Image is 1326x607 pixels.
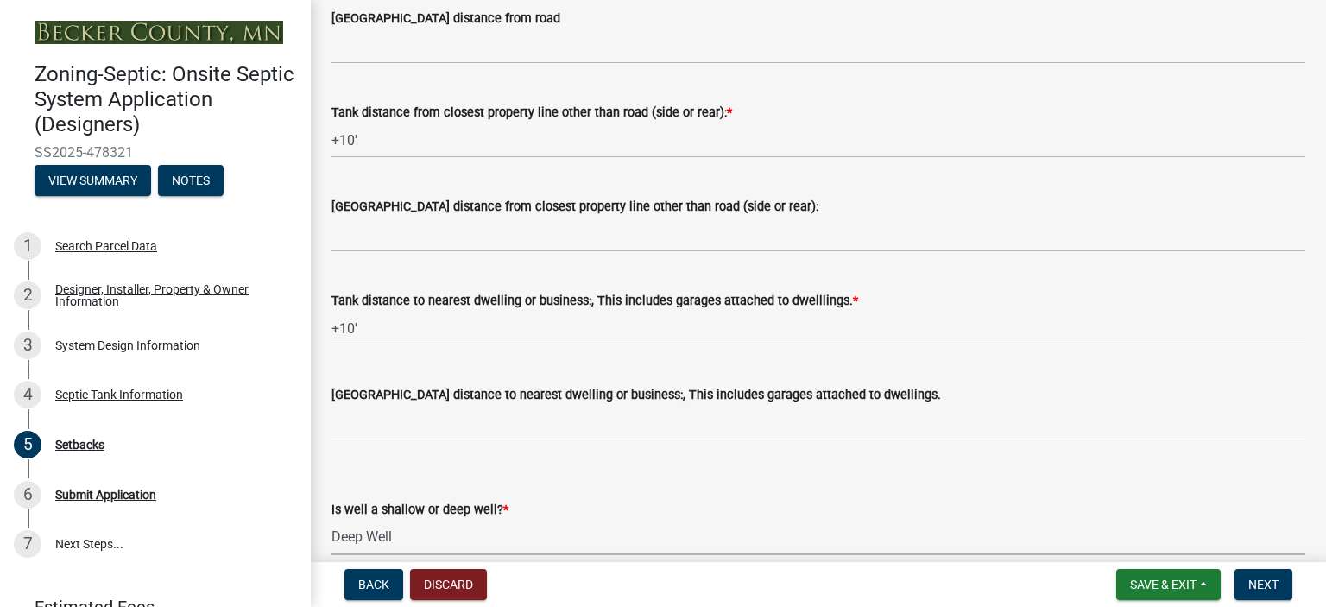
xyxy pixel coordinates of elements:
[14,332,41,359] div: 3
[331,295,858,307] label: Tank distance to nearest dwelling or business:, This includes garages attached to dwelllings.
[55,283,283,307] div: Designer, Installer, Property & Owner Information
[1116,569,1221,600] button: Save & Exit
[331,389,941,402] label: [GEOGRAPHIC_DATA] distance to nearest dwelling or business:, This includes garages attached to dw...
[331,13,560,25] label: [GEOGRAPHIC_DATA] distance from road
[35,62,297,136] h4: Zoning-Septic: Onsite Septic System Application (Designers)
[35,21,283,44] img: Becker County, Minnesota
[14,481,41,509] div: 6
[55,389,183,401] div: Septic Tank Information
[55,339,200,351] div: System Design Information
[14,381,41,408] div: 4
[35,174,151,188] wm-modal-confirm: Summary
[331,201,818,213] label: [GEOGRAPHIC_DATA] distance from closest property line other than road (side or rear):
[14,431,41,458] div: 5
[35,144,276,161] span: SS2025-478321
[158,174,224,188] wm-modal-confirm: Notes
[331,504,508,516] label: Is well a shallow or deep well?
[55,439,104,451] div: Setbacks
[35,165,151,196] button: View Summary
[55,240,157,252] div: Search Parcel Data
[1130,578,1197,591] span: Save & Exit
[55,489,156,501] div: Submit Application
[14,281,41,309] div: 2
[158,165,224,196] button: Notes
[14,232,41,260] div: 1
[1248,578,1279,591] span: Next
[1234,569,1292,600] button: Next
[410,569,487,600] button: Discard
[358,578,389,591] span: Back
[14,530,41,558] div: 7
[344,569,403,600] button: Back
[331,107,732,119] label: Tank distance from closest property line other than road (side or rear):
